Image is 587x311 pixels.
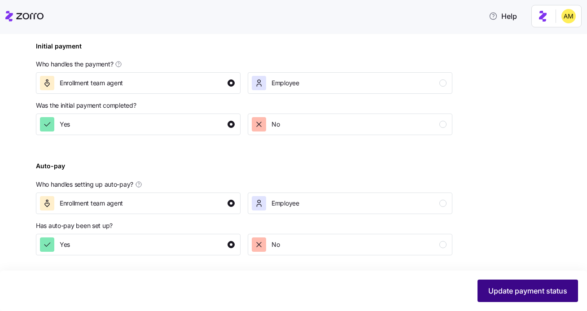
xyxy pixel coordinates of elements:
[489,11,517,22] span: Help
[36,60,113,69] span: Who handles the payment?
[36,180,133,189] span: Who handles setting up auto-pay?
[36,101,136,110] span: Was the initial payment completed?
[60,79,123,88] span: Enrollment team agent
[488,285,567,296] span: Update payment status
[272,199,299,208] span: Employee
[482,7,524,25] button: Help
[272,120,280,129] span: No
[36,161,65,178] div: Auto-pay
[36,221,113,230] span: Has auto-pay been set up?
[477,280,578,302] button: Update payment status
[272,79,299,88] span: Employee
[60,240,70,249] span: Yes
[60,120,70,129] span: Yes
[36,41,82,58] div: Initial payment
[272,240,280,249] span: No
[561,9,576,23] img: dfaaf2f2725e97d5ef9e82b99e83f4d7
[60,199,123,208] span: Enrollment team agent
